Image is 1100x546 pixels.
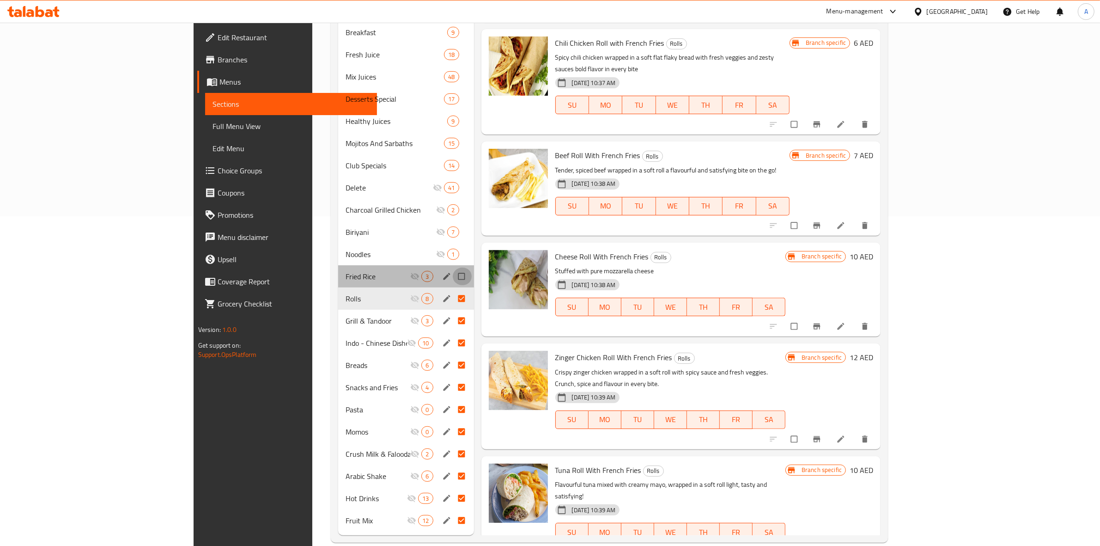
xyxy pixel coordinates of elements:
[568,506,620,515] span: [DATE] 10:39 AM
[346,515,407,526] span: Fruit Mix
[218,165,370,176] span: Choice Groups
[448,117,458,126] span: 9
[441,315,455,327] button: edit
[444,139,458,148] span: 15
[785,116,805,133] span: Select to update
[559,413,585,426] span: SU
[338,399,474,421] div: Pasta0edit
[489,351,548,410] img: Zinger Chicken Roll With French Fries
[807,215,829,236] button: Branch-specific-item
[693,199,719,213] span: TH
[410,272,419,281] svg: Inactive section
[346,471,410,482] span: Arabic Shake
[338,66,474,88] div: Mix Juices48
[855,316,877,337] button: delete
[723,96,756,114] button: FR
[654,523,687,541] button: WE
[422,272,432,281] span: 3
[444,93,459,104] div: items
[593,98,619,112] span: MO
[197,71,377,93] a: Menus
[422,361,432,370] span: 6
[346,382,410,393] span: Snacks and Fries
[422,294,432,303] span: 8
[756,526,782,539] span: SA
[658,526,683,539] span: WE
[447,227,459,238] div: items
[338,21,474,43] div: Breakfast9
[346,27,447,38] div: Breakfast
[213,98,370,110] span: Sections
[675,353,694,364] span: Rolls
[674,353,695,364] div: Rolls
[654,411,687,429] button: WE
[346,448,410,460] div: Crush Milk & Falooda
[441,359,455,371] button: edit
[205,115,377,137] a: Full Menu View
[444,184,458,192] span: 41
[447,249,459,260] div: items
[753,523,785,541] button: SA
[660,98,686,112] span: WE
[346,249,436,260] div: Noodles
[421,471,433,482] div: items
[753,298,785,316] button: SA
[720,523,753,541] button: FR
[802,151,850,160] span: Branch specific
[436,250,445,259] svg: Inactive section
[691,301,716,314] span: TH
[346,271,410,282] span: Fried Rice
[448,28,458,37] span: 9
[589,298,621,316] button: MO
[338,509,474,532] div: Fruit Mix12edit
[338,177,474,199] div: Delete41
[850,250,873,263] h6: 10 AED
[441,448,455,460] button: edit
[444,161,458,170] span: 14
[720,411,753,429] button: FR
[723,301,749,314] span: FR
[621,298,654,316] button: TU
[836,435,847,444] a: Edit menu item
[592,301,618,314] span: MO
[785,217,805,234] span: Select to update
[444,73,458,81] span: 48
[568,281,620,289] span: [DATE] 10:38 AM
[346,404,410,415] div: Pasta
[436,227,445,237] svg: Inactive section
[807,316,829,337] button: Branch-specific-item
[448,206,458,215] span: 2
[489,464,548,523] img: Tuna Roll With French Fries
[338,310,474,332] div: Grill & Tandoor3edit
[626,98,652,112] span: TU
[346,116,447,127] span: Healthy Juices
[444,182,459,193] div: items
[726,199,752,213] span: FR
[444,95,458,104] span: 17
[444,50,458,59] span: 18
[197,270,377,293] a: Coverage Report
[346,426,410,437] span: Momos
[489,37,548,96] img: Chili Chicken Roll with French Fries
[687,523,720,541] button: TH
[441,381,455,393] button: edit
[726,98,752,112] span: FR
[433,183,442,192] svg: Inactive section
[836,322,847,331] a: Edit menu item
[346,160,444,171] span: Club Specials
[555,350,672,364] span: Zinger Chicken Roll With French Fries
[422,472,432,481] span: 6
[555,298,589,316] button: SU
[418,515,433,526] div: items
[448,250,458,259] span: 1
[218,232,370,243] span: Menu disclaimer
[422,317,432,325] span: 3
[338,221,474,243] div: Biriyani7
[410,294,419,303] svg: Inactive section
[444,138,459,149] div: items
[693,98,719,112] span: TH
[346,227,436,238] div: Biriyani
[807,429,829,449] button: Branch-specific-item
